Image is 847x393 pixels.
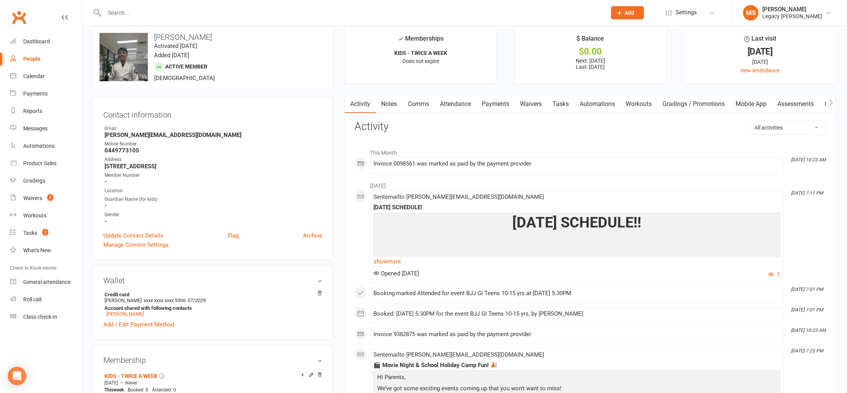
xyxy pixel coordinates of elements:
span: [DATE] SCHEDULE!! [512,214,641,231]
span: Sent email to [PERSON_NAME][EMAIL_ADDRESS][DOMAIN_NAME] [373,351,544,358]
a: Product Sales [10,155,82,172]
a: view attendance [740,67,780,73]
i: [DATE] 10:23 AM [791,328,826,333]
div: Messages [23,125,48,132]
a: Workouts [10,207,82,224]
div: [DATE] [691,48,829,56]
h3: [PERSON_NAME] [99,33,326,41]
a: Attendance [435,95,476,113]
a: People [10,50,82,68]
button: 1 [768,270,780,279]
a: Notes [376,95,402,113]
div: [DATE] SCHEDULE! [373,204,780,211]
a: Workouts [620,95,657,113]
strong: - [104,178,322,185]
strong: 0449773105 [104,147,322,154]
a: Gradings / Promotions [657,95,730,113]
li: [PERSON_NAME] [103,290,322,318]
div: Memberships [398,34,443,48]
div: Last visit [744,34,776,48]
div: What's New [23,247,51,253]
div: Gender [104,211,322,219]
strong: Account shared with following contacts [104,305,318,311]
div: week [103,387,126,393]
a: Tasks 2 [10,224,82,242]
h3: Contact information [103,108,322,119]
div: Open Intercom Messenger [8,367,26,385]
a: Tasks [547,95,574,113]
a: Waivers [515,95,547,113]
time: Added [DATE] [154,52,189,59]
div: Tasks [23,230,37,236]
div: MS [743,5,758,21]
span: [DATE] [104,380,118,386]
i: [DATE] 7:01 PM [791,287,823,292]
a: [PERSON_NAME] [106,311,144,317]
a: Waivers 2 [10,190,82,207]
i: ✓ [398,35,403,43]
span: Never [125,380,137,386]
div: Product Sales [23,160,56,166]
div: $0.00 [522,48,659,56]
div: — [103,380,322,386]
div: Calendar [23,73,45,79]
a: Assessments [772,95,819,113]
h3: Membership [103,356,322,364]
a: What's New [10,242,82,259]
li: [DATE] [354,178,826,190]
div: Workouts [23,212,46,219]
a: Archive [303,231,322,240]
span: Active member [165,63,207,70]
span: Does not expire [402,58,439,64]
div: Legacy [PERSON_NAME] [762,13,822,20]
div: Booking marked Attended for event BJJ GI Teens 10-15 yrs at [DATE] 5:30PM [373,290,780,297]
a: KIDS - TWICE A WEEK [104,373,157,379]
span: Add [625,10,634,16]
a: Messages [10,120,82,137]
a: Automations [574,95,620,113]
a: Reports [10,103,82,120]
span: Attended: 0 [152,387,176,393]
span: Opened [DATE] [373,270,419,277]
p: Hi Parents, [375,372,778,384]
strong: - [104,218,322,225]
a: Dashboard [10,33,82,50]
span: This [104,387,113,393]
span: Settings [676,4,697,21]
a: Manage Comms Settings [103,240,169,249]
img: image1724049852.png [99,33,148,81]
div: Booked: [DATE] 5:30PM for the event BJJ GI Teens 10-15 yrs, by [PERSON_NAME] [373,311,780,317]
span: Sent email to [PERSON_NAME][EMAIL_ADDRESS][DOMAIN_NAME] [373,193,544,200]
a: Comms [402,95,435,113]
div: Waivers [23,195,42,201]
div: Invoice 0098561 was marked as paid by the payment provider [373,161,780,167]
a: Payments [476,95,515,113]
div: Class check-in [23,314,57,320]
i: [DATE] 7:01 PM [791,307,823,313]
li: This Month [354,145,826,157]
a: Roll call [10,291,82,308]
span: 2 [42,229,48,236]
a: General attendance kiosk mode [10,273,82,291]
a: Update Contact Details [103,231,163,240]
div: Mobile Number [104,140,322,148]
div: Dashboard [23,38,50,44]
div: Payments [23,91,48,97]
a: Gradings [10,172,82,190]
i: [DATE] 7:25 PM [791,348,823,354]
div: Guardian Name (for kids) [104,196,322,203]
div: Member Number [104,172,322,179]
a: Add / Edit Payment Method [103,320,174,329]
strong: KIDS - TWICE A WEEK [394,50,447,56]
p: Next: [DATE] Last: [DATE] [522,58,659,70]
span: 2 [47,194,53,201]
div: General attendance [23,279,70,285]
a: Payments [10,85,82,103]
a: Automations [10,137,82,155]
div: Roll call [23,296,41,302]
time: Activated [DATE] [154,43,197,50]
button: Add [611,6,644,19]
i: [DATE] 10:23 AM [791,157,826,162]
a: Class kiosk mode [10,308,82,326]
strong: [STREET_ADDRESS] [104,163,322,170]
